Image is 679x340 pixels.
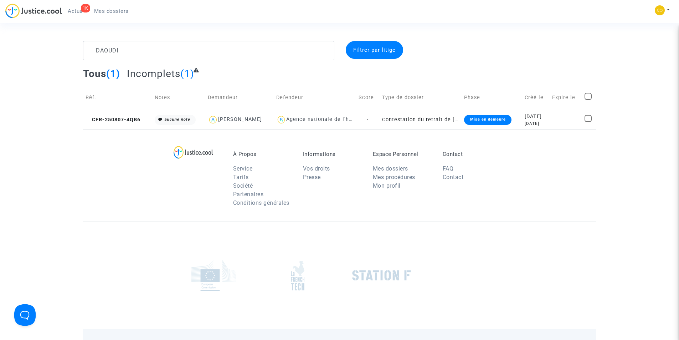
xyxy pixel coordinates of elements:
a: Société [233,182,253,189]
td: Score [356,85,380,110]
a: Partenaires [233,191,264,198]
span: (1) [180,68,194,80]
a: Mes dossiers [88,6,134,16]
td: Réf. [83,85,152,110]
img: jc-logo.svg [5,4,62,18]
p: À Propos [233,151,292,157]
td: Contestation du retrait de [PERSON_NAME] par l'ANAH (mandataire) [380,110,462,129]
img: stationf.png [352,270,411,281]
a: FAQ [443,165,454,172]
p: Contact [443,151,502,157]
a: Mon profil [373,182,401,189]
a: Mes dossiers [373,165,408,172]
a: Mes procédures [373,174,415,181]
div: [DATE] [525,113,547,121]
td: Demandeur [205,85,273,110]
iframe: Help Scout Beacon - Open [14,304,36,326]
td: Type de dossier [380,85,462,110]
span: Mes dossiers [94,8,129,14]
i: aucune note [164,117,190,122]
div: 1K [81,4,90,12]
div: Agence nationale de l'habitat [286,116,365,122]
td: Phase [462,85,522,110]
a: Service [233,165,253,172]
span: Filtrer par litige [353,47,396,53]
a: Conditions générales [233,199,289,206]
span: Actus [68,8,83,14]
div: [PERSON_NAME] [218,116,262,122]
td: Notes [152,85,206,110]
img: europe_commision.png [191,260,236,291]
td: Créé le [522,85,550,110]
img: icon-user.svg [208,115,218,125]
a: Contact [443,174,464,181]
td: Defendeur [274,85,356,110]
a: Tarifs [233,174,249,181]
a: Presse [303,174,321,181]
img: 84a266a8493598cb3cce1313e02c3431 [655,5,665,15]
p: Informations [303,151,362,157]
div: Mise en demeure [464,115,511,125]
a: Vos droits [303,165,330,172]
img: icon-user.svg [276,115,287,125]
img: logo-lg.svg [174,146,213,159]
span: - [367,117,369,123]
img: french_tech.png [291,260,304,291]
div: [DATE] [525,121,547,127]
p: Espace Personnel [373,151,432,157]
td: Expire le [550,85,582,110]
span: (1) [106,68,120,80]
a: 1KActus [62,6,88,16]
span: CFR-250807-4QB6 [86,117,140,123]
span: Incomplets [127,68,180,80]
span: Tous [83,68,106,80]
